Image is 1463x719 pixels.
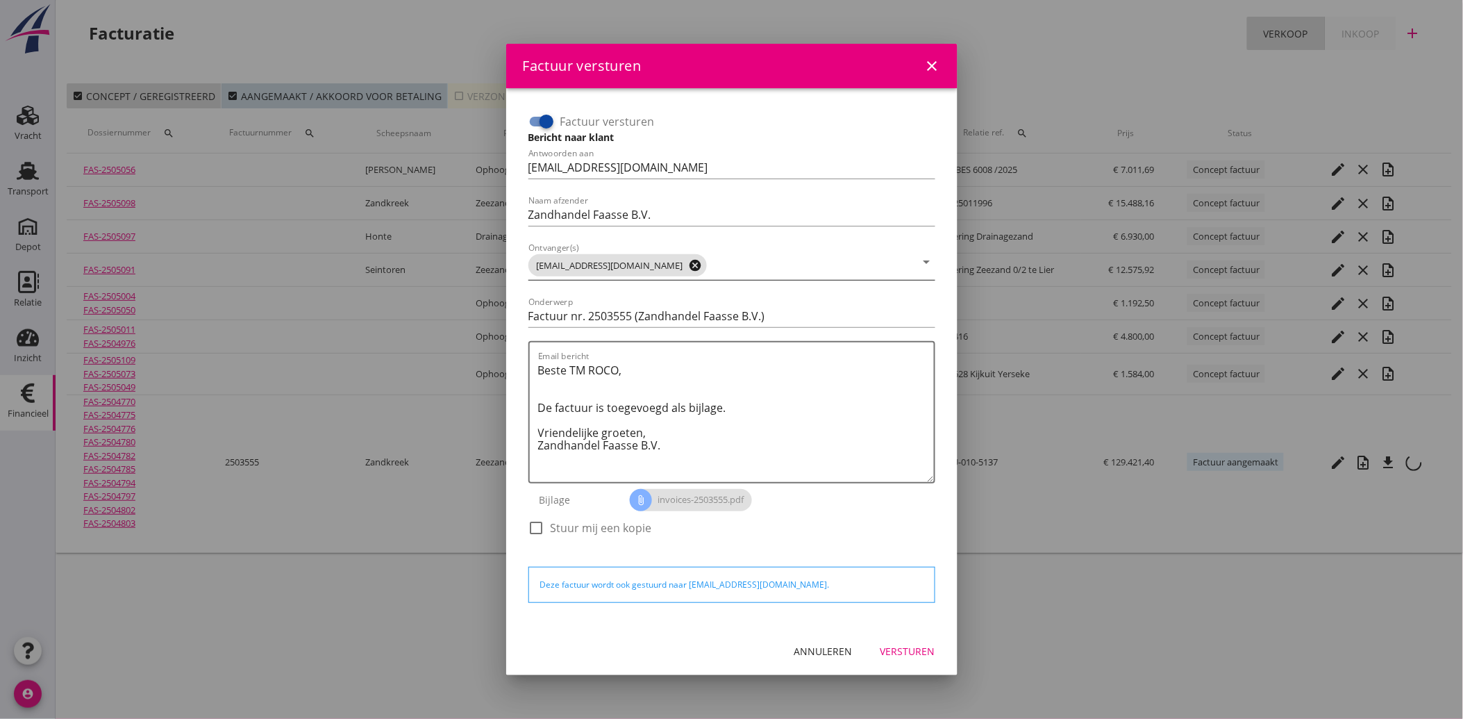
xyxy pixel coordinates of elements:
[924,58,941,74] i: close
[528,305,935,327] input: Onderwerp
[528,130,935,144] h3: Bericht naar klant
[689,258,703,272] i: cancel
[919,254,935,270] i: arrow_drop_down
[528,204,935,226] input: Naam afzender
[523,56,642,76] div: Factuur versturen
[560,115,655,129] label: Factuur versturen
[540,579,923,591] div: Deze factuur wordt ook gestuurd naar [EMAIL_ADDRESS][DOMAIN_NAME].
[794,644,853,659] div: Annuleren
[880,644,935,659] div: Versturen
[710,254,916,276] input: Ontvanger(s)
[551,521,652,535] label: Stuur mij een kopie
[630,489,752,511] span: invoices-2503555.pdf
[528,484,630,517] div: Bijlage
[869,639,946,664] button: Versturen
[630,489,652,511] i: attach_file
[538,359,934,482] textarea: Email bericht
[528,254,707,276] span: [EMAIL_ADDRESS][DOMAIN_NAME]
[528,156,935,179] input: Antwoorden aan
[783,639,864,664] button: Annuleren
